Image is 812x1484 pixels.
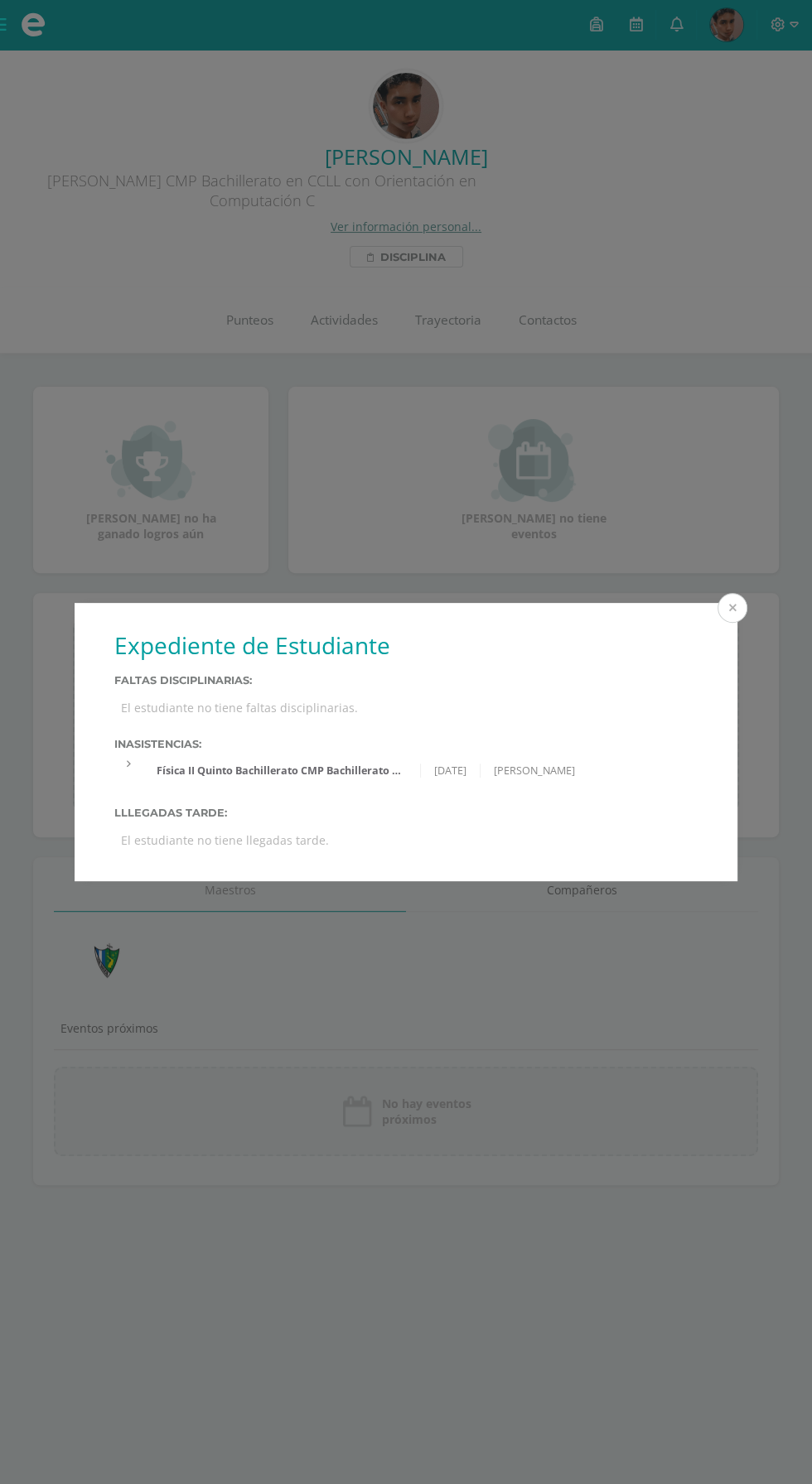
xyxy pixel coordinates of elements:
[114,674,698,687] label: Faltas Disciplinarias:
[481,764,588,778] div: [PERSON_NAME]
[114,629,698,661] h1: Expediente de Estudiante
[143,764,420,778] div: Física II Quinto Bachillerato CMP Bachillerato en CCLL con Orientación en Computación 'C'
[114,807,698,819] label: Lllegadas tarde:
[421,764,481,778] div: [DATE]
[114,826,698,855] div: El estudiante no tiene llegadas tarde.
[114,738,698,750] label: Inasistencias:
[114,693,698,722] div: El estudiante no tiene faltas disciplinarias.
[718,593,747,623] button: Close (Esc)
